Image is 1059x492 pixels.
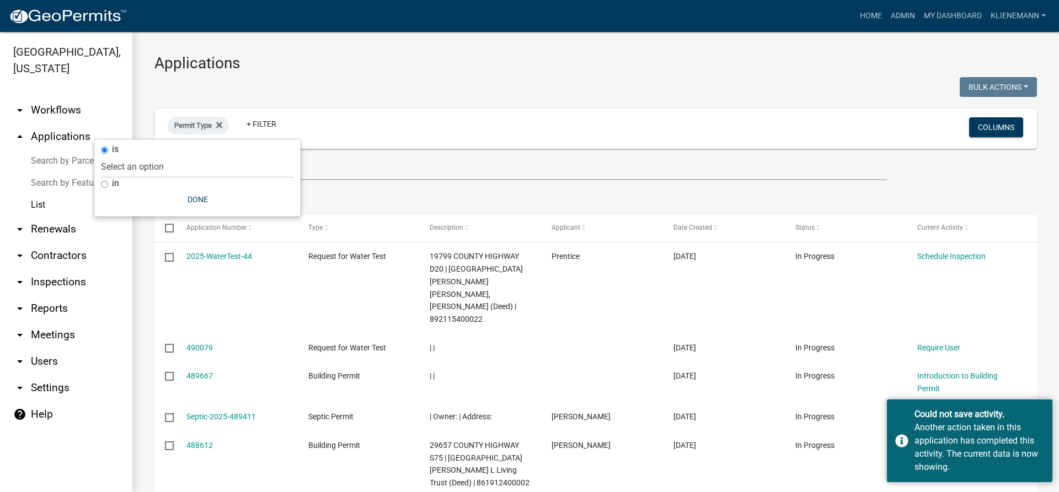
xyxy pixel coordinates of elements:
a: Require User [917,343,960,352]
span: In Progress [795,412,835,421]
i: arrow_drop_down [13,302,26,315]
span: Building Permit [308,441,360,450]
button: Bulk Actions [960,77,1037,97]
span: Permit Type [174,121,212,129]
span: Description [430,224,463,231]
span: | | [430,371,435,380]
a: + Filter [238,114,285,134]
span: 29657 COUNTY HIGHWAY S75 | Schwarck, Barbara L Living Trust (Deed) | 861912400002 [430,441,529,487]
datatable-header-cell: Current Activity [907,215,1029,241]
datatable-header-cell: Description [419,215,541,241]
a: Home [855,6,886,26]
i: arrow_drop_down [13,223,26,236]
datatable-header-cell: Type [297,215,419,241]
a: My Dashboard [919,6,986,26]
datatable-header-cell: Applicant [541,215,663,241]
span: Status [795,224,815,231]
div: Another action taken in this application has completed this activity. The current data is now sho... [914,421,1044,474]
span: Building Permit [308,371,360,380]
a: 489667 [186,371,213,380]
span: In Progress [795,252,835,261]
i: arrow_drop_down [13,355,26,368]
span: 10/08/2025 [673,371,696,380]
h3: Applications [154,54,1037,73]
div: Could not save activity. [914,408,1044,421]
span: In Progress [795,343,835,352]
datatable-header-cell: Application Number [175,215,297,241]
span: 10/08/2025 [673,343,696,352]
a: klienemann [986,6,1050,26]
span: jeff simms [552,441,611,450]
span: In Progress [795,371,835,380]
button: Done [101,190,294,209]
a: Admin [886,6,919,26]
span: 19799 COUNTY HIGHWAY D20 | Lofstedt, Prentice Lee Lofstedt, Jamie Linn (Deed) | 892115400022 [430,252,523,323]
i: arrow_drop_down [13,249,26,262]
span: Applicant [552,224,580,231]
i: arrow_drop_up [13,130,26,143]
a: Septic-2025-489411 [186,412,256,421]
i: arrow_drop_down [13,381,26,394]
i: arrow_drop_down [13,104,26,117]
span: Brandon Morton [552,412,611,421]
datatable-header-cell: Status [785,215,907,241]
datatable-header-cell: Date Created [663,215,785,241]
span: Current Activity [917,224,963,231]
i: arrow_drop_down [13,275,26,289]
span: 10/07/2025 [673,412,696,421]
span: Type [308,224,323,231]
span: Date Created [673,224,712,231]
a: Schedule Inspection [917,252,986,261]
span: In Progress [795,441,835,450]
span: 10/06/2025 [673,441,696,450]
i: arrow_drop_down [13,328,26,342]
a: 488612 [186,441,213,450]
span: | | [430,343,435,352]
span: Application Number [186,224,247,231]
span: | Owner: | Address: [430,412,492,421]
span: Septic Permit [308,412,354,421]
span: 10/08/2025 [673,252,696,261]
a: Introduction to Building Permit [917,371,998,393]
span: Request for Water Test [308,252,386,261]
button: Columns [969,117,1023,137]
i: help [13,408,26,421]
a: 2025-WaterTest-44 [186,252,252,261]
label: in [112,179,119,188]
input: Search for applications [154,158,887,180]
span: Prentice [552,252,580,261]
label: is [112,145,119,154]
a: 490079 [186,343,213,352]
datatable-header-cell: Select [154,215,175,241]
span: Request for Water Test [308,343,386,352]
